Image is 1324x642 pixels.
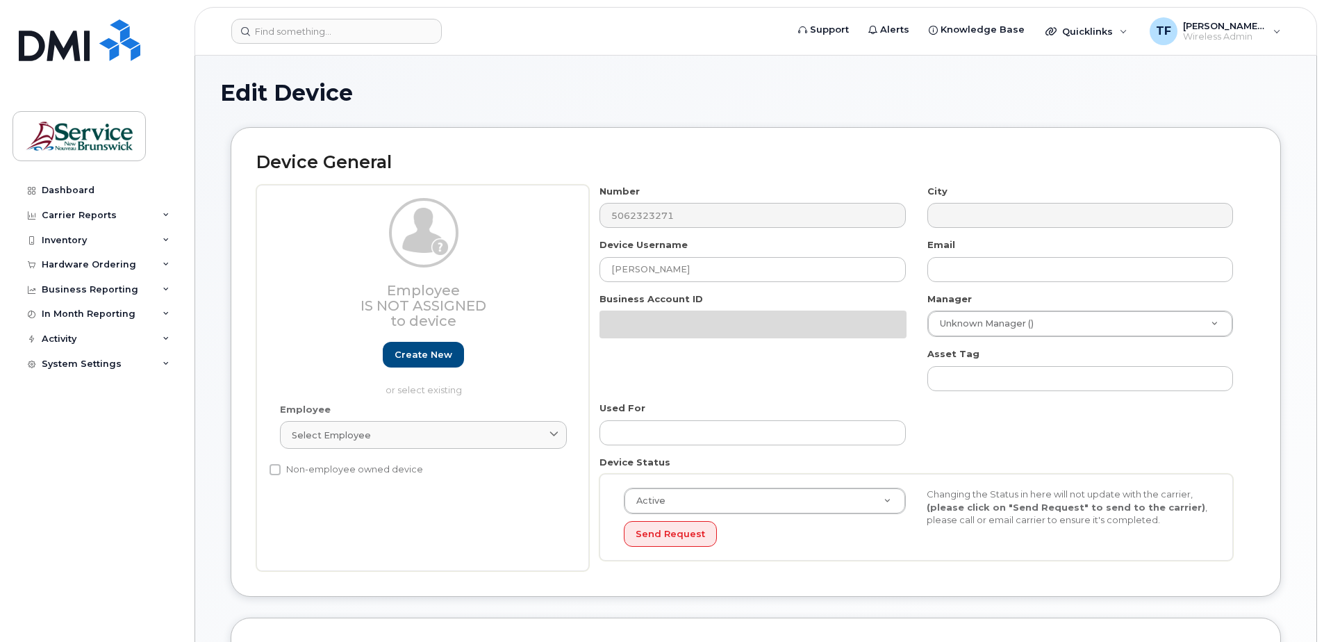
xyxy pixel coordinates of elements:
button: Send Request [624,521,717,547]
label: Device Username [599,238,688,252]
h1: Edit Device [220,81,1291,105]
h2: Device General [256,153,1255,172]
a: Select employee [280,421,567,449]
span: Unknown Manager () [932,318,1034,330]
span: Active [628,495,665,507]
label: Email [927,238,955,252]
p: or select existing [280,384,567,397]
label: Device Status [599,456,670,469]
label: Non-employee owned device [270,461,423,478]
label: Asset Tag [927,347,979,361]
label: Employee [280,403,331,416]
a: Create new [383,342,464,368]
h3: Employee [280,283,567,329]
span: Is not assigned [361,297,486,314]
label: City [927,185,948,198]
div: Changing the Status in here will not update with the carrier, , please call or email carrier to e... [916,488,1219,527]
label: Number [599,185,640,198]
label: Used For [599,402,645,415]
input: Non-employee owned device [270,464,281,475]
span: to device [390,313,456,329]
strong: (please click on "Send Request" to send to the carrier) [927,502,1205,513]
label: Manager [927,293,972,306]
a: Active [624,488,905,513]
a: Unknown Manager () [928,311,1232,336]
label: Business Account ID [599,293,703,306]
span: Select employee [292,429,371,442]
